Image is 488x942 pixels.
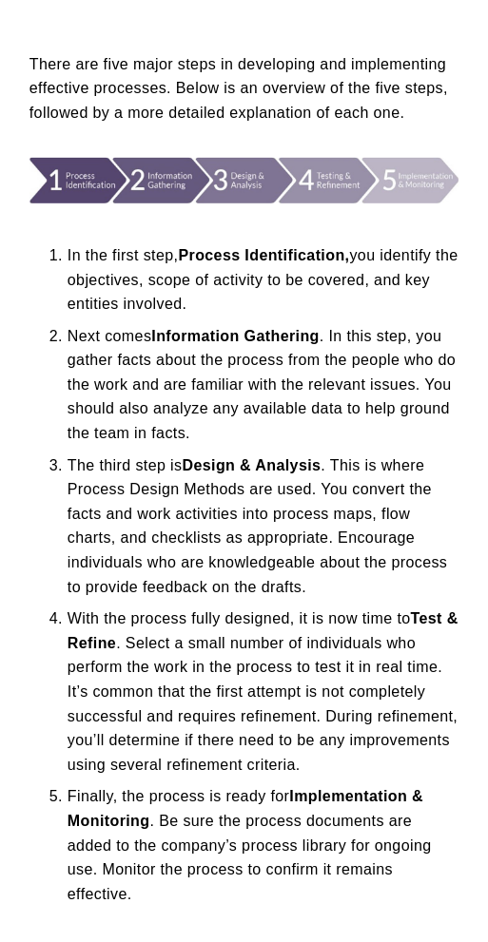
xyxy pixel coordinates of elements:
[178,247,349,263] strong: Process Identification,
[68,610,463,651] strong: Test & Refine
[68,324,459,446] p: Next comes . In this step, you gather facts about the process from the people who do the work and...
[68,784,459,906] p: Finally, the process is ready for . Be sure the process documents are added to the company’s proc...
[68,243,459,317] p: In the first step, you identify the objectives, scope of activity to be covered, and key entities...
[151,328,319,344] strong: Information Gathering
[68,453,459,600] p: The third step is . This is where Process Design Methods are used. You convert the facts and work...
[68,788,428,829] strong: Implementation & Monitoring
[182,457,321,473] strong: Design & Analysis
[29,52,459,125] p: There are five major steps in developing and implementing effective processes. Below is an overvi...
[68,606,459,777] p: With the process fully designed, it is now time to . Select a small number of individuals who per...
